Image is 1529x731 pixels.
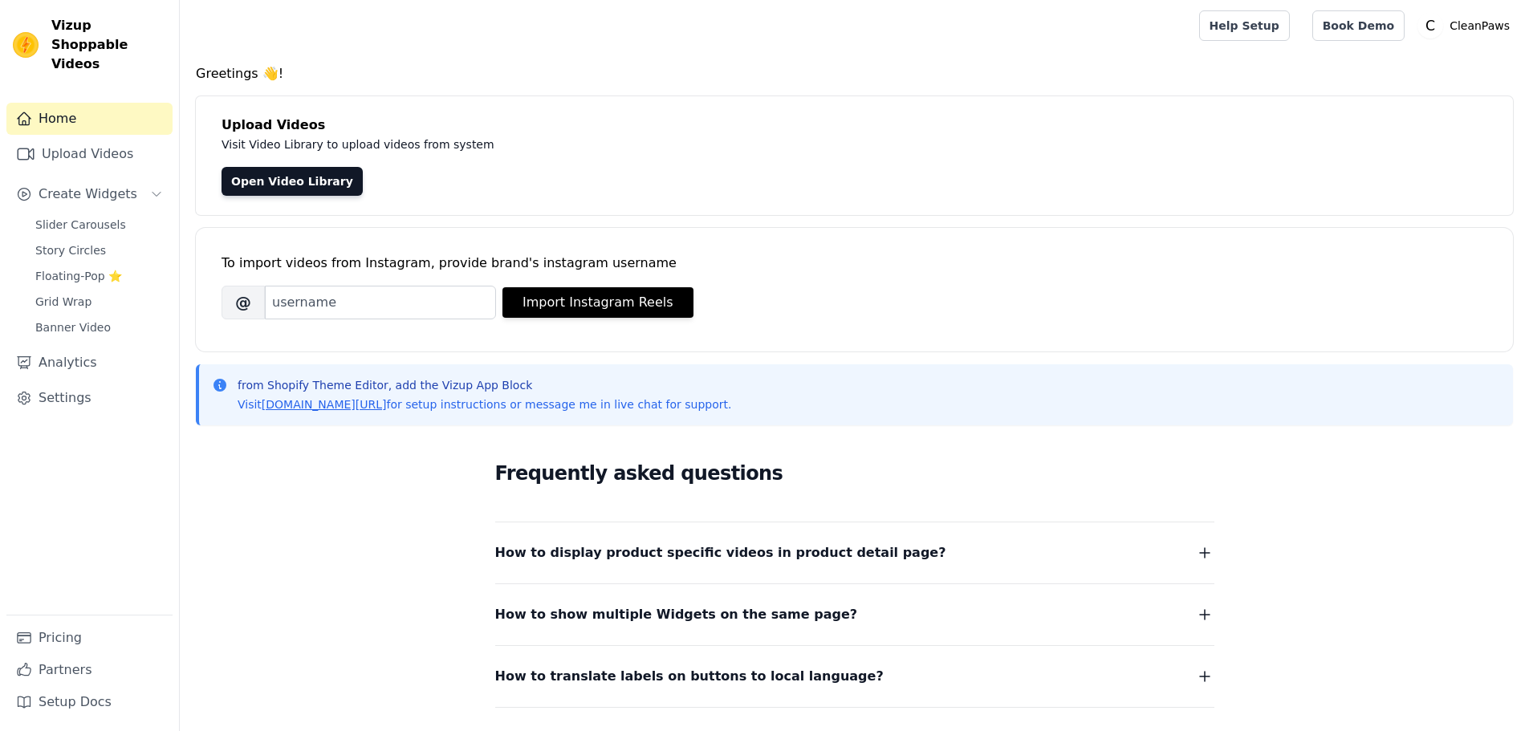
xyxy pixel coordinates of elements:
[502,287,693,318] button: Import Instagram Reels
[35,319,111,335] span: Banner Video
[262,398,387,411] a: [DOMAIN_NAME][URL]
[222,135,941,154] p: Visit Video Library to upload videos from system
[495,457,1214,489] h2: Frequently asked questions
[495,603,1214,626] button: How to show multiple Widgets on the same page?
[222,167,363,196] a: Open Video Library
[495,542,946,564] span: How to display product specific videos in product detail page?
[35,294,91,310] span: Grid Wrap
[51,16,166,74] span: Vizup Shoppable Videos
[1443,11,1516,40] p: CleanPaws
[1199,10,1290,41] a: Help Setup
[495,665,1214,688] button: How to translate labels on buttons to local language?
[6,382,173,414] a: Settings
[238,377,731,393] p: from Shopify Theme Editor, add the Vizup App Block
[495,603,858,626] span: How to show multiple Widgets on the same page?
[6,686,173,718] a: Setup Docs
[6,347,173,379] a: Analytics
[35,268,122,284] span: Floating-Pop ⭐
[222,254,1487,273] div: To import videos from Instagram, provide brand's instagram username
[35,217,126,233] span: Slider Carousels
[13,32,39,58] img: Vizup
[6,654,173,686] a: Partners
[26,316,173,339] a: Banner Video
[6,622,173,654] a: Pricing
[6,178,173,210] button: Create Widgets
[238,396,731,412] p: Visit for setup instructions or message me in live chat for support.
[265,286,496,319] input: username
[26,290,173,313] a: Grid Wrap
[1312,10,1405,41] a: Book Demo
[1425,18,1435,34] text: C
[26,265,173,287] a: Floating-Pop ⭐
[26,239,173,262] a: Story Circles
[39,185,137,204] span: Create Widgets
[222,116,1487,135] h4: Upload Videos
[222,286,265,319] span: @
[6,103,173,135] a: Home
[1417,11,1516,40] button: C CleanPaws
[6,138,173,170] a: Upload Videos
[495,665,884,688] span: How to translate labels on buttons to local language?
[495,542,1214,564] button: How to display product specific videos in product detail page?
[196,64,1513,83] h4: Greetings 👋!
[35,242,106,258] span: Story Circles
[26,213,173,236] a: Slider Carousels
